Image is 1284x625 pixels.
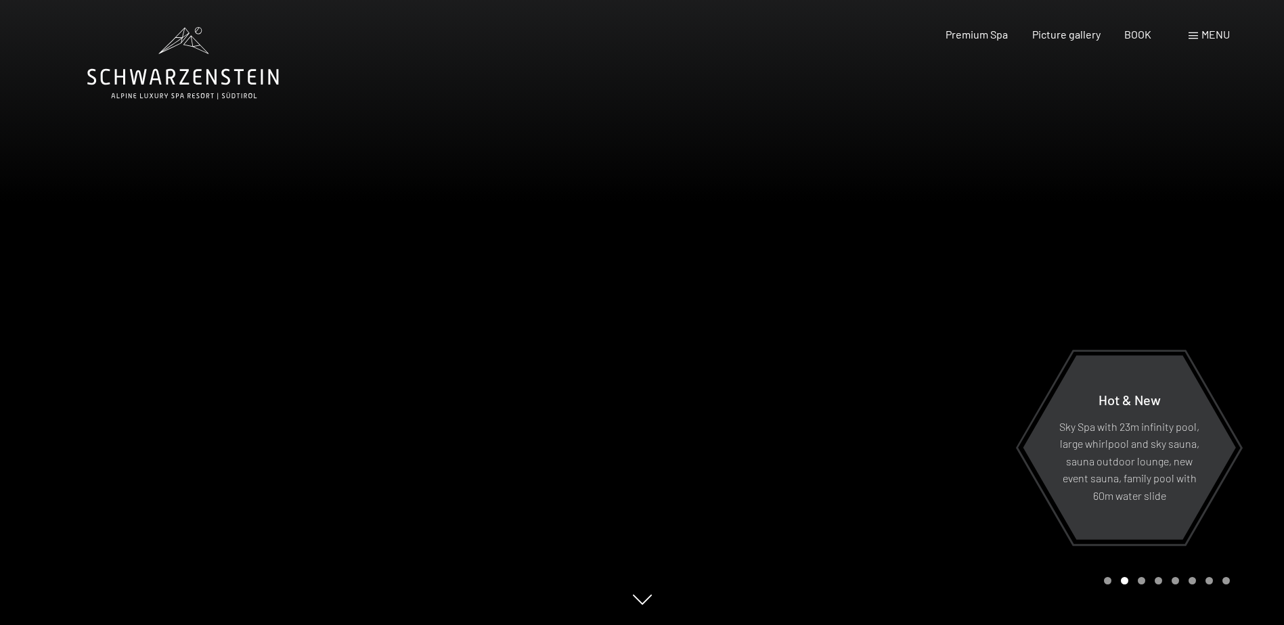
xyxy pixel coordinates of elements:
div: Carousel Pagination [1099,577,1230,584]
a: Premium Spa [946,28,1008,41]
a: BOOK [1124,28,1151,41]
div: Carousel Page 5 [1172,577,1179,584]
a: Hot & New Sky Spa with 23m infinity pool, large whirlpool and sky sauna, sauna outdoor lounge, ne... [1022,354,1237,540]
span: Hot & New [1099,391,1161,407]
a: Picture gallery [1032,28,1101,41]
p: Sky Spa with 23m infinity pool, large whirlpool and sky sauna, sauna outdoor lounge, new event sa... [1056,417,1203,504]
div: Carousel Page 8 [1222,577,1230,584]
div: Carousel Page 3 [1138,577,1145,584]
div: Carousel Page 4 [1155,577,1162,584]
div: Carousel Page 7 [1205,577,1213,584]
div: Carousel Page 1 [1104,577,1111,584]
div: Carousel Page 2 (Current Slide) [1121,577,1128,584]
div: Carousel Page 6 [1189,577,1196,584]
span: Menu [1201,28,1230,41]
